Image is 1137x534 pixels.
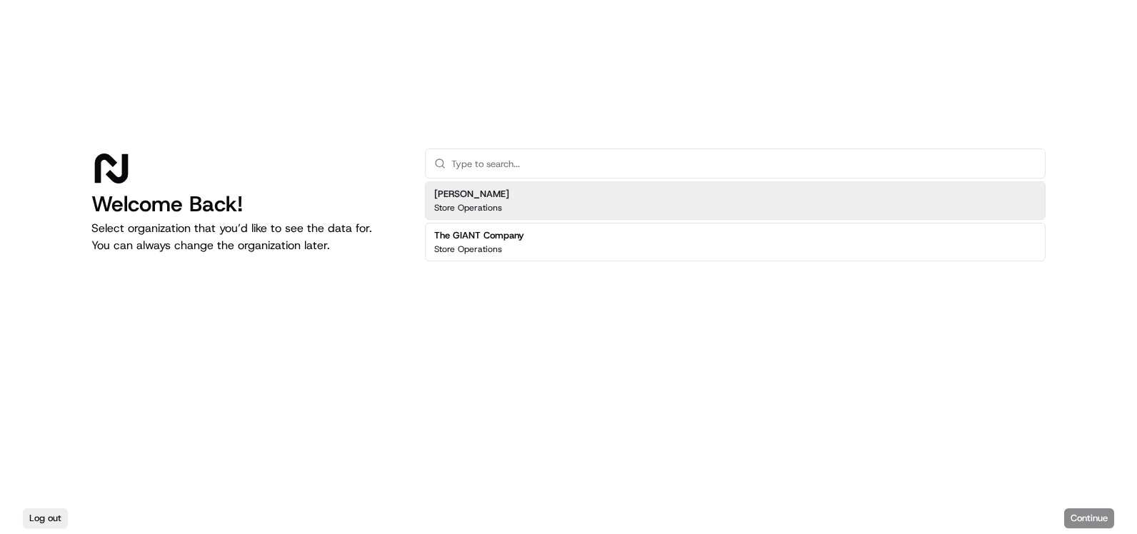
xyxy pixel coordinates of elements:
button: Log out [23,508,68,528]
p: Store Operations [434,202,502,213]
p: Select organization that you’d like to see the data for. You can always change the organization l... [91,220,402,254]
h2: [PERSON_NAME] [434,188,509,201]
h1: Welcome Back! [91,191,402,217]
input: Type to search... [451,149,1036,178]
div: Suggestions [425,178,1046,264]
h2: The GIANT Company [434,229,524,242]
p: Store Operations [434,243,502,255]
